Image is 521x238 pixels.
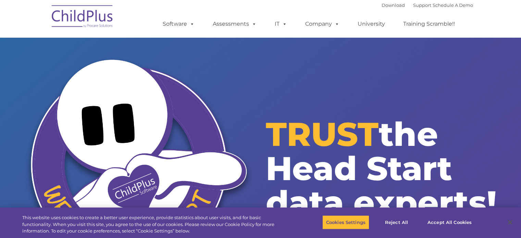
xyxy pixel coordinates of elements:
[266,114,379,154] span: TRUST
[413,2,431,8] a: Support
[298,17,346,31] a: Company
[382,2,473,8] font: |
[22,214,287,235] div: This website uses cookies to create a better user experience, provide statistics about user visit...
[375,215,418,229] button: Reject All
[382,2,405,8] a: Download
[433,2,473,8] a: Schedule A Demo
[206,17,263,31] a: Assessments
[48,0,117,35] img: ChildPlus by Procare Solutions
[503,215,518,230] button: Close
[424,215,475,229] button: Accept All Cookies
[266,114,497,223] span: the Head Start data experts!
[396,17,462,31] a: Training Scramble!!
[322,215,369,229] button: Cookies Settings
[268,17,294,31] a: IT
[156,17,201,31] a: Software
[351,17,392,31] a: University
